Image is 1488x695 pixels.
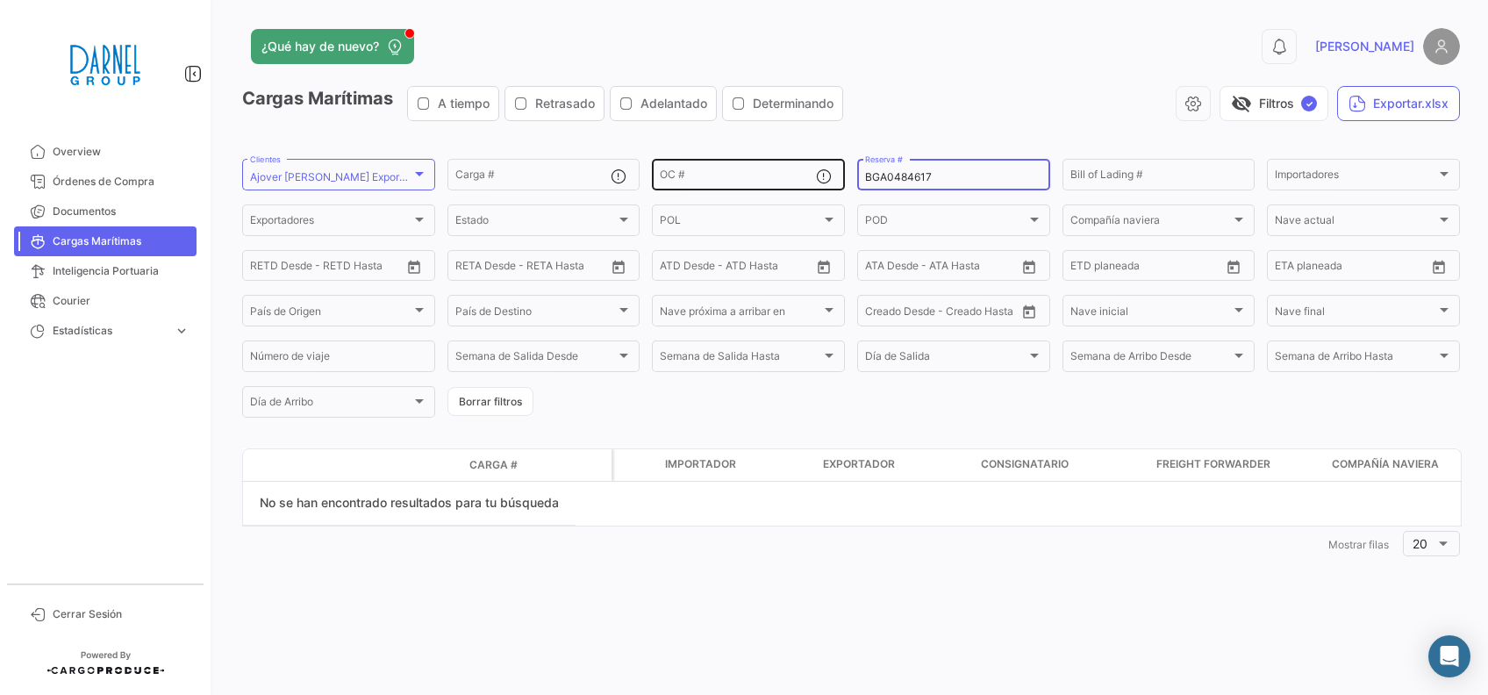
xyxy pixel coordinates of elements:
span: Consignatario [981,456,1069,472]
button: Open calendar [811,254,837,280]
span: Retrasado [535,95,595,112]
span: Overview [53,144,190,160]
span: Día de Salida [865,353,1027,365]
input: ATA Desde [865,262,919,275]
div: No se han encontrado resultados para tu búsqueda [243,482,576,526]
button: ¿Qué hay de nuevo? [251,29,414,64]
datatable-header-cell: Carga Protegida [614,449,658,481]
button: Borrar filtros [447,387,533,416]
span: Carga # [469,457,518,473]
span: Courier [53,293,190,309]
span: 20 [1413,536,1427,551]
input: Hasta [499,262,571,275]
span: Documentos [53,204,190,219]
span: Exportador [823,456,895,472]
a: Courier [14,286,197,316]
span: Inteligencia Portuaria [53,263,190,279]
button: Open calendar [1220,254,1247,280]
input: Hasta [1114,262,1186,275]
span: Determinando [753,95,833,112]
datatable-header-cell: Importador [658,449,816,481]
button: Open calendar [1426,254,1452,280]
span: Exportadores [250,217,411,229]
button: Open calendar [1016,254,1042,280]
button: Open calendar [605,254,632,280]
span: Compañía naviera [1070,217,1232,229]
a: Documentos [14,197,197,226]
input: Desde [250,262,282,275]
span: Estado [455,217,617,229]
input: ATD Desde [660,262,715,275]
span: Semana de Salida Desde [455,353,617,365]
h3: Cargas Marítimas [242,86,848,121]
span: Semana de Salida Hasta [660,353,821,365]
span: ¿Qué hay de nuevo? [261,38,379,55]
span: Órdenes de Compra [53,174,190,190]
input: ATA Hasta [931,262,1003,275]
input: Creado Hasta [944,307,1016,319]
datatable-header-cell: Compañía naviera [1325,449,1483,481]
button: Open calendar [1016,298,1042,325]
a: Inteligencia Portuaria [14,256,197,286]
span: Freight Forwarder [1156,456,1270,472]
input: Hasta [294,262,366,275]
img: 2451f0e3-414c-42c1-a793-a1d7350bebbc.png [61,21,149,109]
span: A tiempo [438,95,490,112]
button: Exportar.xlsx [1337,86,1460,121]
span: Adelantado [640,95,707,112]
datatable-header-cell: Carga # [462,450,568,480]
button: Adelantado [611,87,716,120]
span: País de Destino [455,307,617,319]
input: Creado Desde [865,307,932,319]
input: Desde [455,262,487,275]
span: Semana de Arribo Hasta [1275,353,1436,365]
span: expand_more [174,323,190,339]
mat-select-trigger: Ajover [PERSON_NAME] Exporter [250,170,412,183]
a: Órdenes de Compra [14,167,197,197]
datatable-header-cell: Exportador [816,449,974,481]
span: Nave final [1275,307,1436,319]
span: POL [660,217,821,229]
datatable-header-cell: Freight Forwarder [1149,449,1325,481]
span: Estadísticas [53,323,167,339]
input: Desde [1070,262,1102,275]
button: Open calendar [401,254,427,280]
input: ATD Hasta [727,262,799,275]
span: Nave próxima a arribar en [660,307,821,319]
span: visibility_off [1231,93,1252,114]
span: Importadores [1275,171,1436,183]
button: Determinando [723,87,842,120]
a: Cargas Marítimas [14,226,197,256]
datatable-header-cell: Modo de Transporte [278,458,322,472]
input: Desde [1275,262,1306,275]
span: ✓ [1301,96,1317,111]
span: Compañía naviera [1332,456,1439,472]
span: [PERSON_NAME] [1315,38,1414,55]
datatable-header-cell: Consignatario [974,449,1149,481]
datatable-header-cell: Estado de Envio [322,458,462,472]
span: Nave actual [1275,217,1436,229]
a: Overview [14,137,197,167]
span: Mostrar filas [1328,538,1389,551]
img: placeholder-user.png [1423,28,1460,65]
span: Nave inicial [1070,307,1232,319]
span: Cerrar Sesión [53,606,190,622]
button: visibility_offFiltros✓ [1220,86,1328,121]
span: Semana de Arribo Desde [1070,353,1232,365]
span: Importador [665,456,736,472]
div: Abrir Intercom Messenger [1428,635,1470,677]
button: A tiempo [408,87,498,120]
span: Día de Arribo [250,398,411,411]
input: Hasta [1319,262,1391,275]
span: Cargas Marítimas [53,233,190,249]
span: País de Origen [250,307,411,319]
button: Retrasado [505,87,604,120]
datatable-header-cell: Póliza [568,458,612,472]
